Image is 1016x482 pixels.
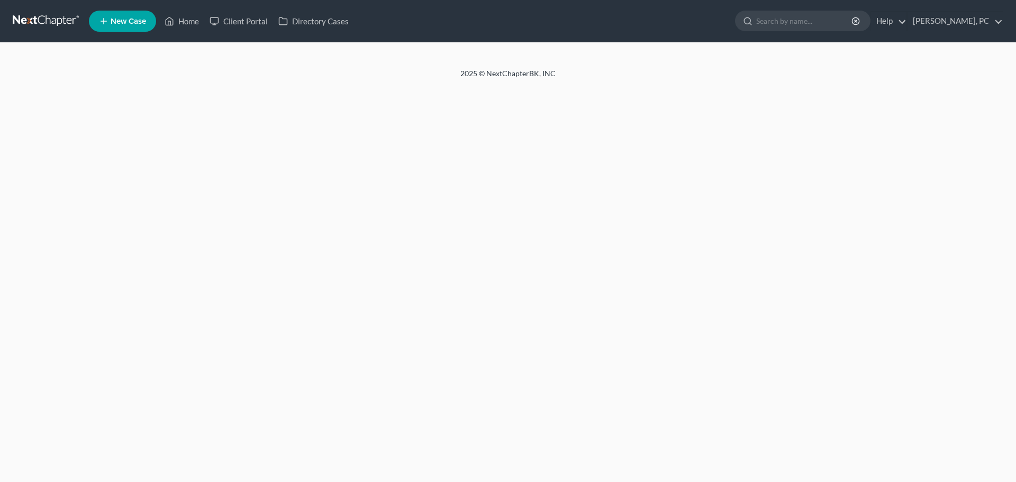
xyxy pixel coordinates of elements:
input: Search by name... [756,11,853,31]
a: [PERSON_NAME], PC [908,12,1003,31]
a: Home [159,12,204,31]
a: Directory Cases [273,12,354,31]
div: 2025 © NextChapterBK, INC [206,68,810,87]
a: Help [871,12,906,31]
span: New Case [111,17,146,25]
a: Client Portal [204,12,273,31]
